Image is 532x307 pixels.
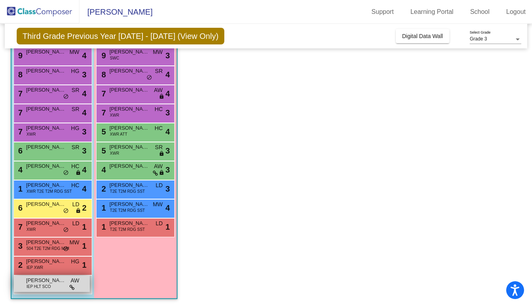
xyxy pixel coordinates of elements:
[79,6,152,18] span: [PERSON_NAME]
[16,165,23,174] span: 4
[27,284,51,290] span: IEP HLT SCO
[82,145,87,157] span: 3
[154,86,163,94] span: AW
[82,259,87,271] span: 1
[82,69,87,81] span: 3
[26,257,66,265] span: [PERSON_NAME]
[159,151,164,157] span: lock
[82,240,87,252] span: 1
[110,143,149,151] span: [PERSON_NAME]
[82,202,87,214] span: 2
[365,6,400,18] a: Support
[71,276,79,285] span: AW
[26,219,66,227] span: [PERSON_NAME]
[69,48,79,56] span: MW
[16,242,23,250] span: 3
[26,124,66,132] span: [PERSON_NAME]
[110,131,127,137] span: XWR ATT
[110,150,119,156] span: XWR
[166,107,170,119] span: 3
[159,94,164,100] span: lock
[16,261,23,269] span: 2
[27,265,43,271] span: IEP XWR
[110,55,119,61] span: SWC
[155,143,162,152] span: SR
[110,105,149,113] span: [PERSON_NAME]
[72,219,79,228] span: LD
[100,223,106,231] span: 1
[82,221,87,233] span: 1
[100,146,106,155] span: 5
[27,188,72,194] span: XWR T2E T2M RDG SST
[110,48,149,56] span: [PERSON_NAME]
[153,48,163,56] span: MW
[26,143,66,151] span: [PERSON_NAME]
[155,67,162,75] span: SR
[63,227,69,233] span: do_not_disturb_alt
[63,208,69,214] span: do_not_disturb_alt
[63,170,69,176] span: do_not_disturb_alt
[16,203,23,212] span: 6
[26,48,66,56] span: [PERSON_NAME]
[110,219,149,227] span: [PERSON_NAME]
[75,208,81,214] span: lock
[155,105,163,113] span: HC
[153,200,163,209] span: MW
[156,181,163,190] span: LD
[16,70,23,79] span: 8
[26,276,66,284] span: [PERSON_NAME]
[100,89,106,98] span: 7
[110,207,145,213] span: T2E T2M RDG SST
[110,112,119,118] span: XWR
[16,184,23,193] span: 1
[26,200,66,208] span: [PERSON_NAME]
[110,181,149,189] span: [PERSON_NAME]
[464,6,496,18] a: School
[16,89,23,98] span: 7
[71,181,79,190] span: HC
[27,246,69,251] span: 504 T2E T2M RDG MIM
[166,221,170,233] span: 1
[166,88,170,100] span: 4
[100,70,106,79] span: 8
[100,127,106,136] span: 5
[500,6,532,18] a: Logout
[166,126,170,138] span: 4
[470,36,487,42] span: Grade 3
[63,246,69,252] span: do_not_disturb_alt
[71,105,79,113] span: SR
[402,33,443,39] span: Digital Data Wall
[110,162,149,170] span: [PERSON_NAME]
[71,124,79,132] span: HG
[100,51,106,60] span: 9
[75,170,81,176] span: lock
[26,181,66,189] span: [PERSON_NAME]
[100,203,106,212] span: 1
[110,200,149,208] span: [PERSON_NAME] [PERSON_NAME]
[26,238,66,246] span: [PERSON_NAME]
[404,6,460,18] a: Learning Portal
[71,143,79,152] span: SR
[82,88,87,100] span: 4
[16,108,23,117] span: 7
[71,86,79,94] span: SR
[82,126,87,138] span: 3
[166,183,170,195] span: 3
[110,86,149,94] span: [PERSON_NAME]
[82,164,87,176] span: 4
[166,164,170,176] span: 3
[71,162,79,171] span: HC
[27,131,36,137] span: XWR
[82,50,87,61] span: 4
[166,50,170,61] span: 3
[71,67,79,75] span: HG
[26,162,66,170] span: [PERSON_NAME]
[71,257,79,266] span: HG
[159,170,164,176] span: lock
[110,226,145,232] span: T2E T2M RDG SST
[396,29,449,43] button: Digital Data Wall
[82,183,87,195] span: 4
[72,200,79,209] span: LD
[17,28,225,44] span: Third Grade Previous Year [DATE] - [DATE] (View Only)
[146,75,152,81] span: do_not_disturb_alt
